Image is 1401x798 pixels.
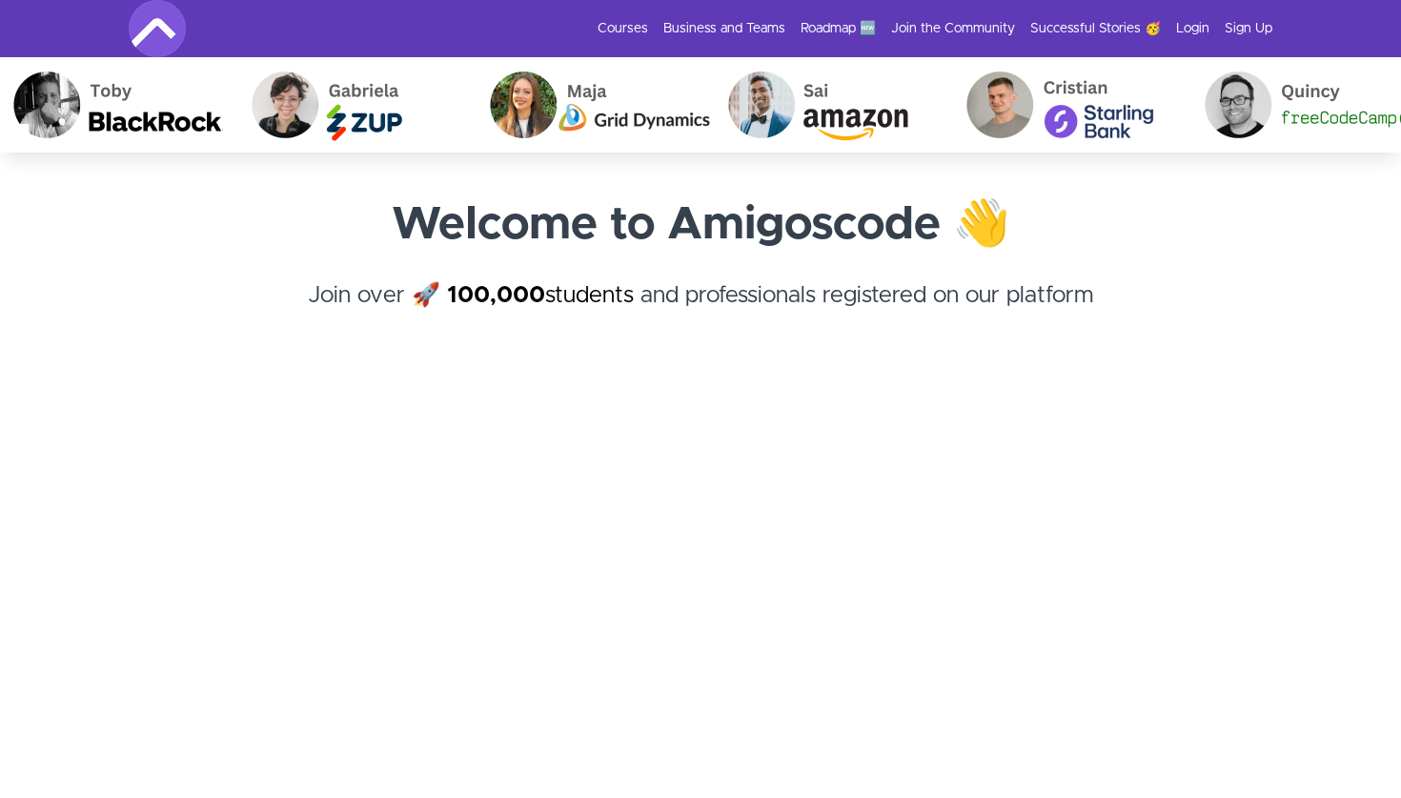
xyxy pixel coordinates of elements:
[951,57,1189,153] img: Cristian
[663,19,785,38] a: Business and Teams
[1225,19,1272,38] a: Sign Up
[447,284,634,307] a: 100,000students
[392,202,1010,248] strong: Welcome to Amigoscode 👋
[129,278,1272,347] h4: Join over 🚀 and professionals registered on our platform
[447,284,545,307] strong: 100,000
[1030,19,1161,38] a: Successful Stories 🥳
[1176,19,1209,38] a: Login
[475,57,713,153] img: Maja
[801,19,876,38] a: Roadmap 🆕
[236,57,475,153] img: Gabriela
[598,19,648,38] a: Courses
[891,19,1015,38] a: Join the Community
[713,57,951,153] img: Sai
